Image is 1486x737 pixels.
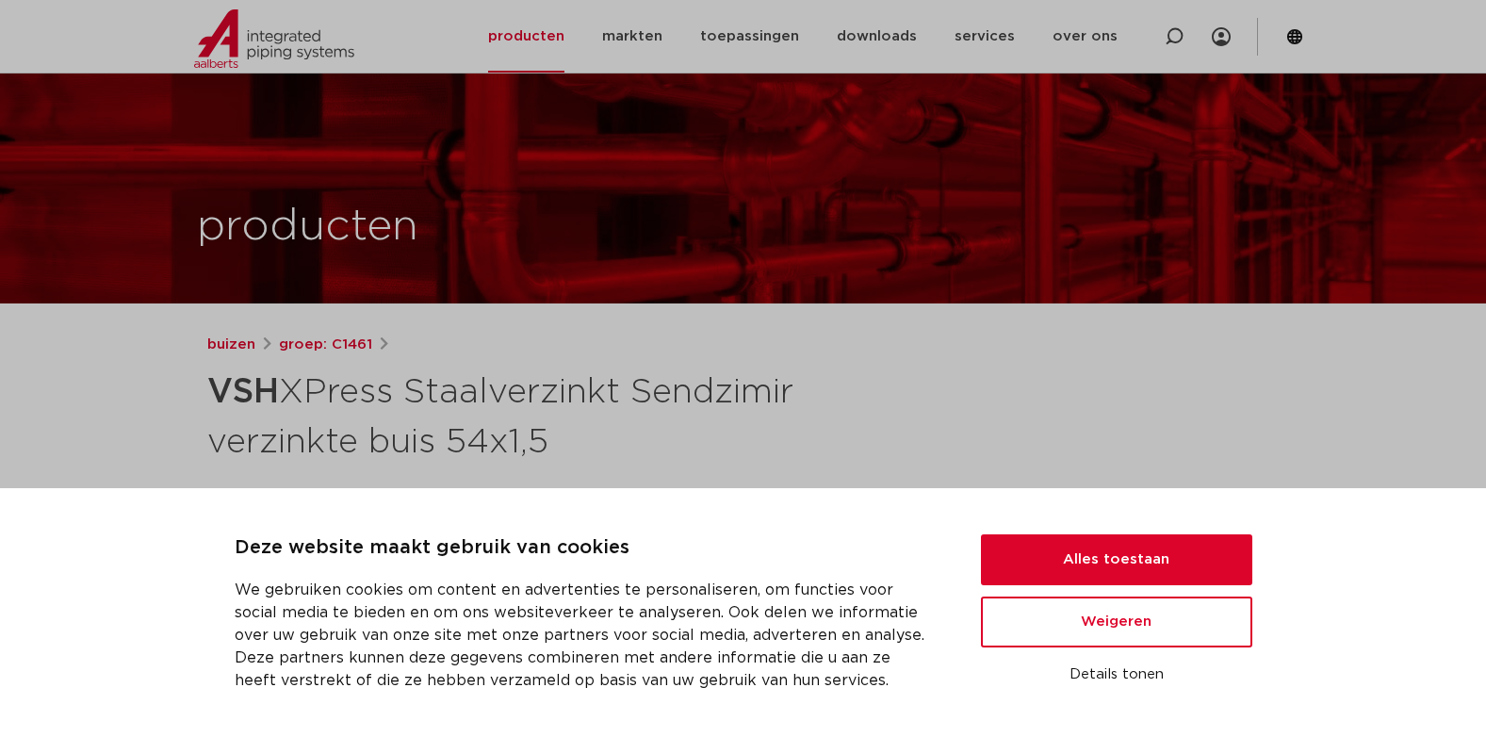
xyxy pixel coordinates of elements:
[235,533,936,564] p: Deze website maakt gebruik van cookies
[207,334,255,356] a: buizen
[279,334,372,356] a: groep: C1461
[235,579,936,692] p: We gebruiken cookies om content en advertenties te personaliseren, om functies voor social media ...
[197,197,418,257] h1: producten
[981,597,1252,647] button: Weigeren
[207,375,279,409] strong: VSH
[981,659,1252,691] button: Details tonen
[981,534,1252,585] button: Alles toestaan
[207,364,915,466] h1: XPress Staalverzinkt Sendzimir verzinkte buis 54x1,5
